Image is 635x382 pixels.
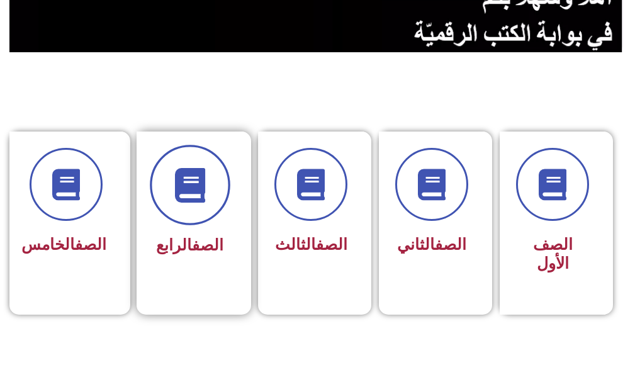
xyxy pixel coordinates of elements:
a: الصف [75,235,106,254]
a: الصف [316,235,347,254]
span: الثاني [397,235,466,254]
a: الصف [192,236,223,254]
span: الثالث [275,235,347,254]
a: الصف [435,235,466,254]
span: الصف الأول [533,235,573,272]
span: الخامس [21,235,106,254]
span: الرابع [156,236,223,254]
